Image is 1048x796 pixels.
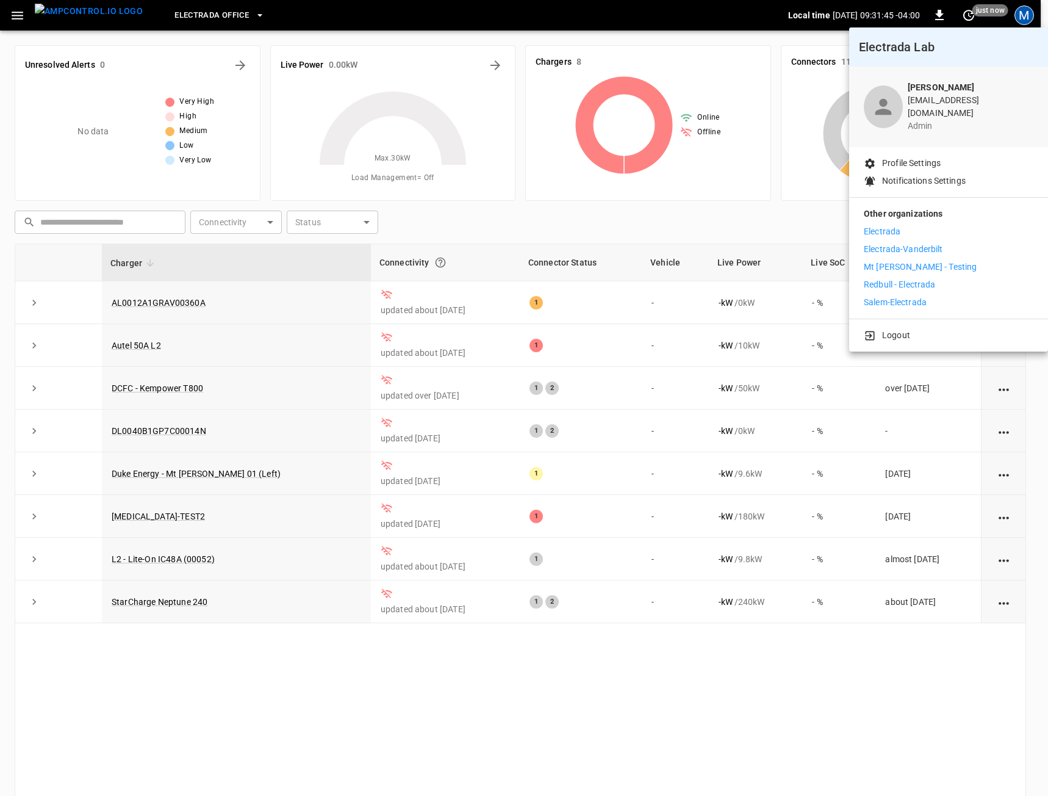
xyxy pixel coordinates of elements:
p: [EMAIL_ADDRESS][DOMAIN_NAME] [908,94,1033,120]
p: Electrada-Vanderbilt [864,243,943,256]
b: [PERSON_NAME] [908,82,975,92]
div: profile-icon [864,85,903,128]
p: Notifications Settings [882,175,966,187]
p: Redbull - Electrada [864,278,936,291]
h6: Electrada Lab [859,37,1038,57]
p: Salem-Electrada [864,296,927,309]
p: admin [908,120,1033,132]
p: Mt [PERSON_NAME] - Testing [864,261,977,273]
p: Logout [882,329,910,342]
p: Other organizations [864,208,1033,225]
p: Electrada [864,225,900,238]
p: Profile Settings [882,157,941,170]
